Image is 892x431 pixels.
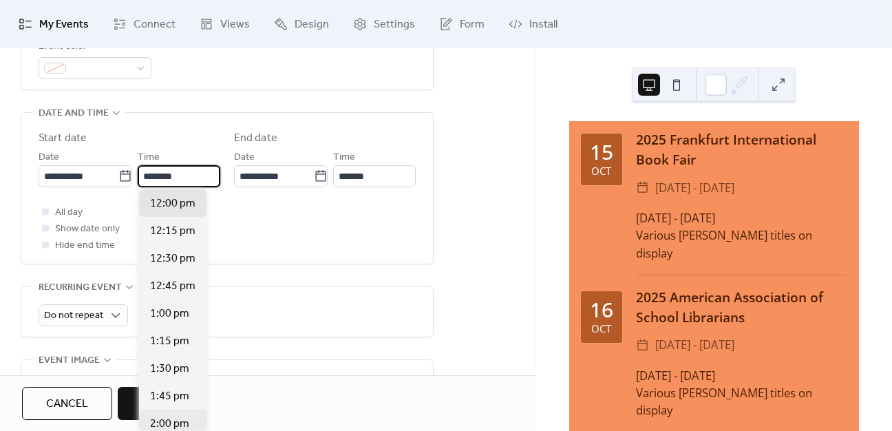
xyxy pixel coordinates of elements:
[150,251,195,267] span: 12:30 pm
[44,306,103,325] span: Do not repeat
[264,6,339,43] a: Design
[134,17,176,33] span: Connect
[150,361,189,377] span: 1:30 pm
[374,17,415,33] span: Settings
[150,306,189,322] span: 1:00 pm
[636,288,847,328] div: 2025 American Association of School Librarians
[343,6,425,43] a: Settings
[39,17,89,33] span: My Events
[55,221,120,238] span: Show date only
[636,367,847,419] div: [DATE] - [DATE] Various [PERSON_NAME] titles on display
[118,387,191,420] button: Save
[636,335,649,355] div: ​
[55,238,115,254] span: Hide end time
[8,6,99,43] a: My Events
[150,223,195,240] span: 12:15 pm
[636,178,649,198] div: ​
[22,387,112,420] button: Cancel
[636,209,847,262] div: [DATE] - [DATE] Various [PERSON_NAME] titles on display
[150,278,195,295] span: 12:45 pm
[429,6,495,43] a: Form
[46,396,88,412] span: Cancel
[234,149,255,166] span: Date
[333,149,355,166] span: Time
[655,178,734,198] span: [DATE] - [DATE]
[189,6,260,43] a: Views
[220,17,250,33] span: Views
[39,149,59,166] span: Date
[150,388,189,405] span: 1:45 pm
[590,142,613,162] div: 15
[39,353,100,369] span: Event image
[590,299,613,320] div: 16
[234,130,277,147] div: End date
[150,196,195,212] span: 12:00 pm
[150,333,189,350] span: 1:15 pm
[498,6,568,43] a: Install
[636,130,847,170] div: 2025 Frankfurt International Book Fair
[138,149,160,166] span: Time
[591,324,611,334] div: Oct
[460,17,485,33] span: Form
[39,39,149,55] div: Event color
[39,105,109,122] span: Date and time
[55,204,83,221] span: All day
[295,17,329,33] span: Design
[39,280,122,296] span: Recurring event
[655,335,734,355] span: [DATE] - [DATE]
[591,166,611,176] div: Oct
[529,17,557,33] span: Install
[103,6,186,43] a: Connect
[39,130,87,147] div: Start date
